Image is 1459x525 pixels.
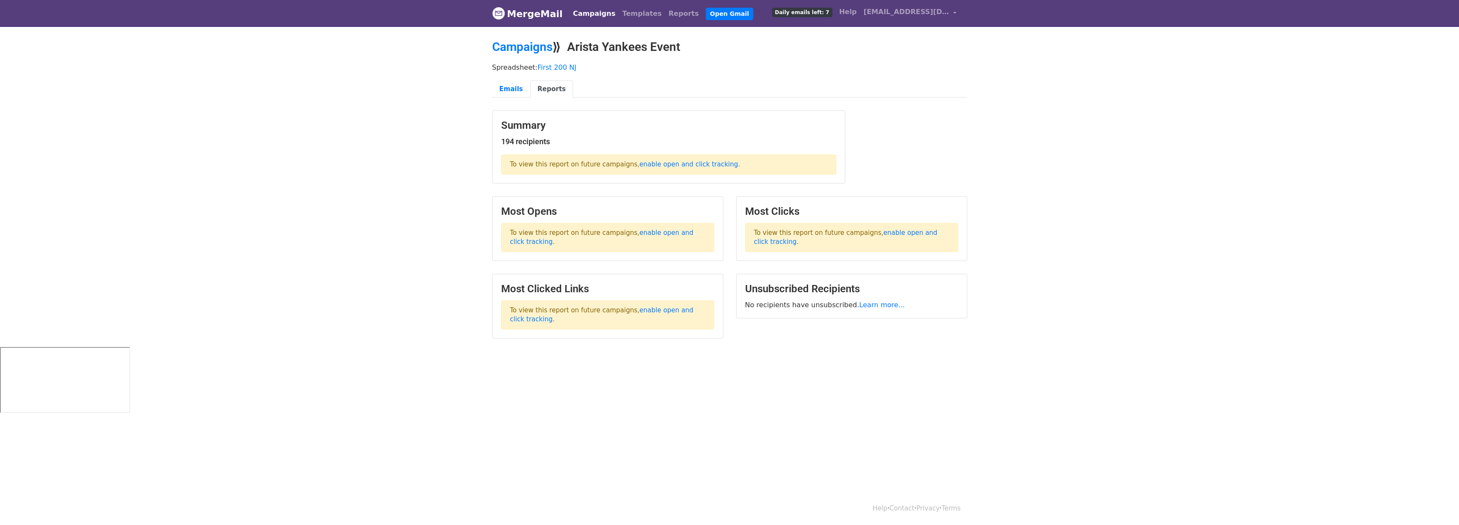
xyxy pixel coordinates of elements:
[745,283,958,295] h3: Unsubscribed Recipients
[501,205,714,218] h3: Most Opens
[492,40,553,54] a: Campaigns
[501,119,836,132] h3: Summary
[916,504,939,512] a: Privacy
[619,5,665,22] a: Templates
[530,80,573,98] a: Reports
[501,300,714,329] p: To view this report on future campaigns, .
[639,160,738,168] a: enable open and click tracking
[873,504,887,512] a: Help
[942,504,960,512] a: Terms
[501,283,714,295] h3: Most Clicked Links
[772,8,832,17] span: Daily emails left: 7
[745,205,958,218] h3: Most Clicks
[859,301,905,309] a: Learn more...
[836,3,860,21] a: Help
[570,5,619,22] a: Campaigns
[501,154,836,175] p: To view this report on future campaigns, .
[501,137,836,146] h5: 194 recipients
[492,5,563,23] a: MergeMail
[501,223,714,252] p: To view this report on future campaigns, .
[769,3,836,21] a: Daily emails left: 7
[745,300,958,309] p: No recipients have unsubscribed.
[492,40,967,54] h2: ⟫ Arista Yankees Event
[492,7,505,20] img: MergeMail logo
[492,80,530,98] a: Emails
[864,7,949,17] span: [EMAIL_ADDRESS][DOMAIN_NAME]
[492,63,967,72] p: Spreadsheet:
[706,8,753,20] a: Open Gmail
[860,3,960,24] a: [EMAIL_ADDRESS][DOMAIN_NAME]
[665,5,702,22] a: Reports
[889,504,914,512] a: Contact
[538,63,576,71] a: First 200 NJ
[745,223,958,252] p: To view this report on future campaigns, .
